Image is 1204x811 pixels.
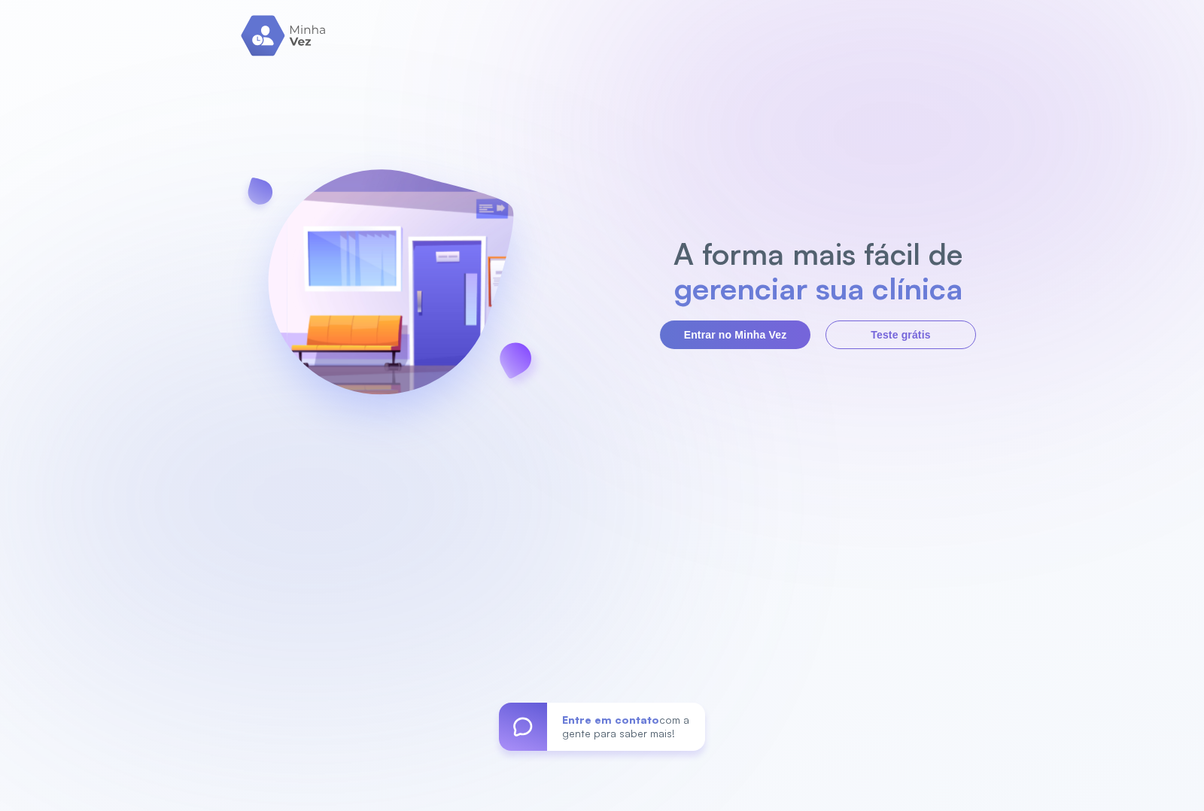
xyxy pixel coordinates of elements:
[660,320,810,349] button: Entrar no Minha Vez
[666,271,971,305] h2: gerenciar sua clínica
[666,236,971,271] h2: A forma mais fácil de
[241,15,327,56] img: logo.svg
[547,703,705,751] div: com a gente para saber mais!
[825,320,976,349] button: Teste grátis
[499,703,705,751] a: Entre em contatocom a gente para saber mais!
[228,129,553,457] img: banner-login.svg
[562,713,659,726] span: Entre em contato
